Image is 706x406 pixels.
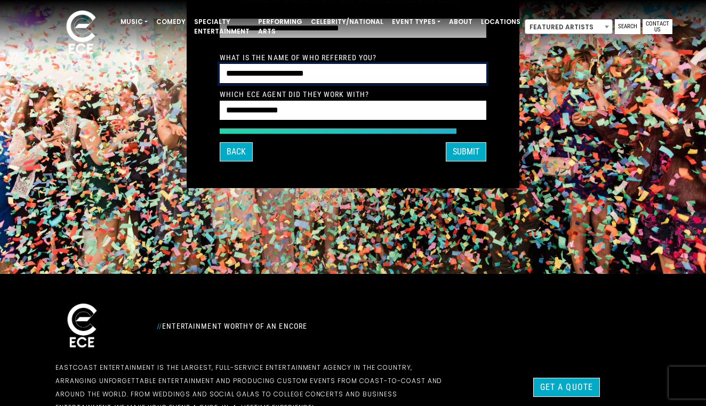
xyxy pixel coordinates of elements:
[254,13,307,40] a: Performing Arts
[446,142,486,161] button: SUBMIT
[533,378,600,397] a: Get a Quote
[152,13,190,31] a: Comedy
[525,19,613,34] span: Featured Artists
[190,13,254,40] a: Specialty Entertainment
[525,20,612,35] span: Featured Artists
[157,322,162,330] span: //
[445,13,477,31] a: About
[220,90,369,99] label: Which ECE Agent Did They Work With?
[54,7,108,59] img: ece_new_logo_whitev2-1.png
[615,19,640,34] a: Search
[643,19,672,34] a: Contact Us
[116,13,152,31] a: Music
[477,13,525,31] a: Locations
[150,318,454,335] div: Entertainment Worthy of an Encore
[220,142,253,161] button: Back
[388,13,445,31] a: Event Types
[55,301,109,352] img: ece_new_logo_whitev2-1.png
[307,13,388,31] a: Celebrity/National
